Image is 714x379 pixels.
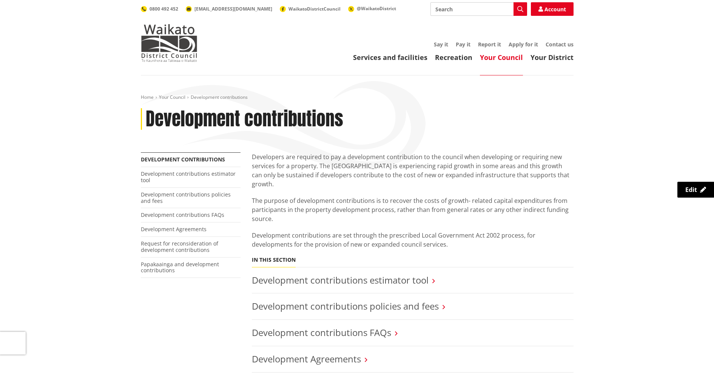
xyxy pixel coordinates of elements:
p: Developers are required to pay a development contribution to the council when developing or requi... [252,152,574,189]
a: Your District [530,53,574,62]
span: 0800 492 452 [150,6,178,12]
a: [EMAIL_ADDRESS][DOMAIN_NAME] [186,6,272,12]
a: Services and facilities [353,53,427,62]
span: Edit [685,186,697,194]
a: Edit [677,182,714,198]
p: The purpose of development contributions is to recover the costs of growth- related capital expen... [252,196,574,223]
nav: breadcrumb [141,94,574,101]
a: Contact us [546,41,574,48]
a: Development contributions [141,156,225,163]
a: Recreation [435,53,472,62]
a: Your Council [159,94,185,100]
input: Search input [430,2,527,16]
a: Account [531,2,574,16]
span: Development contributions [191,94,248,100]
a: Papakaainga and development contributions [141,261,219,274]
h5: In this section [252,257,296,263]
a: Development Agreements [252,353,361,365]
a: Development contributions estimator tool [141,170,236,184]
a: Say it [434,41,448,48]
a: WaikatoDistrictCouncil [280,6,341,12]
a: Request for reconsideration of development contributions [141,240,218,253]
a: Report it [478,41,501,48]
a: Development contributions estimator tool [252,274,429,286]
a: Your Council [480,53,523,62]
a: Development Agreements [141,226,207,233]
a: Apply for it [509,41,538,48]
a: Development contributions FAQs [252,326,391,339]
span: @WaikatoDistrict [357,5,396,12]
h1: Development contributions [146,108,343,130]
p: Development contributions are set through the prescribed Local Government Act 2002 process, for d... [252,231,574,249]
span: [EMAIL_ADDRESS][DOMAIN_NAME] [194,6,272,12]
a: @WaikatoDistrict [348,5,396,12]
a: Development contributions policies and fees [141,191,231,204]
a: 0800 492 452 [141,6,178,12]
a: Development contributions FAQs [141,211,224,218]
a: Pay it [456,41,470,48]
span: WaikatoDistrictCouncil [288,6,341,12]
img: Waikato District Council - Te Kaunihera aa Takiwaa o Waikato [141,24,197,62]
a: Home [141,94,154,100]
a: Development contributions policies and fees [252,300,439,312]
